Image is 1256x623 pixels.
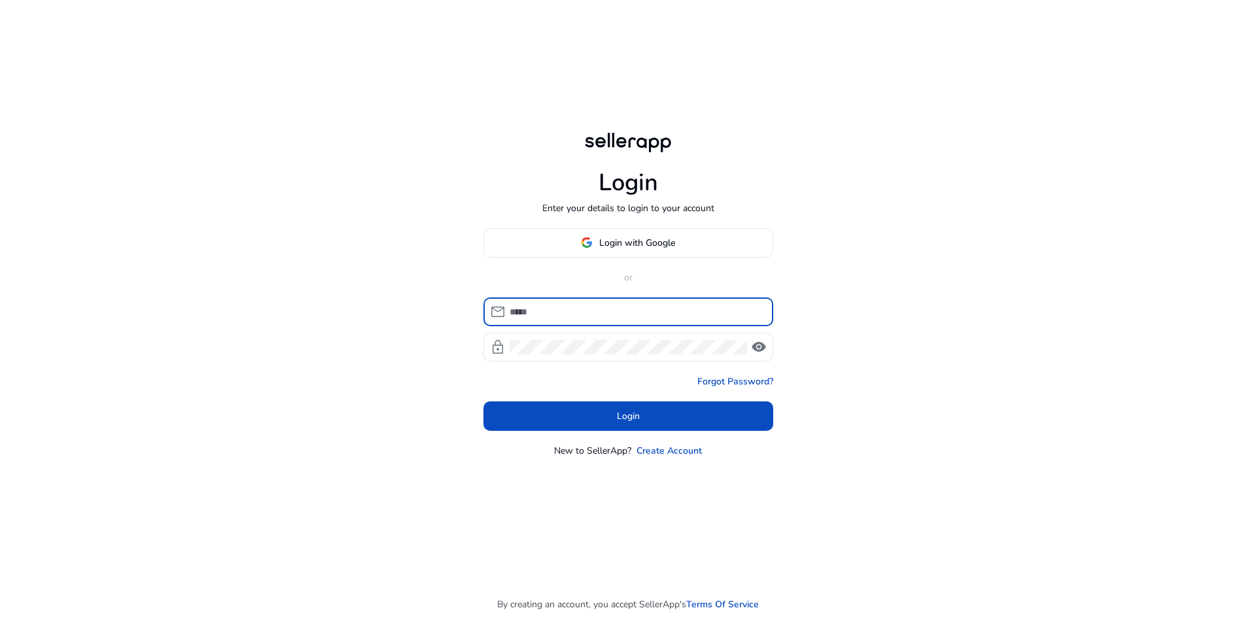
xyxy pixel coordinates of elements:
button: Login [483,401,773,431]
img: google-logo.svg [581,237,593,248]
a: Create Account [637,444,702,458]
p: or [483,271,773,284]
button: Login with Google [483,228,773,258]
h1: Login [599,169,658,197]
span: lock [490,339,506,355]
span: Login [617,409,640,423]
p: New to SellerApp? [554,444,631,458]
span: visibility [751,339,767,355]
p: Enter your details to login to your account [542,201,714,215]
span: Login with Google [599,236,675,250]
span: mail [490,304,506,320]
a: Forgot Password? [697,375,773,388]
a: Terms Of Service [686,598,759,611]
